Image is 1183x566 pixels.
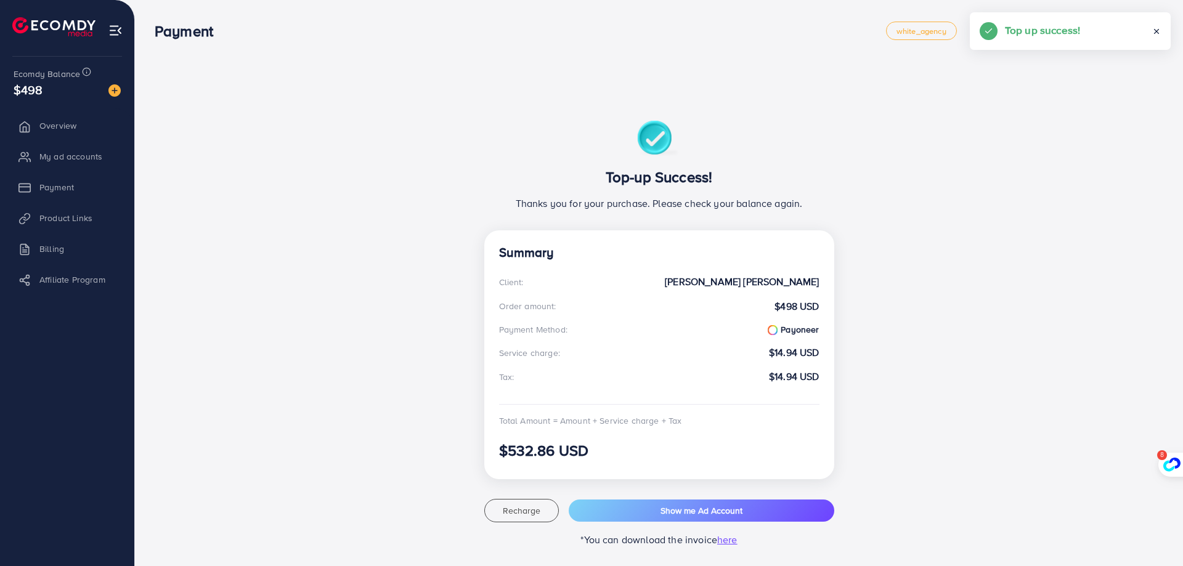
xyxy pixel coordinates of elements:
[14,81,43,99] span: $498
[1005,22,1080,38] h5: Top up success!
[769,370,819,384] strong: $14.94 USD
[774,299,819,313] strong: $498 USD
[503,504,540,517] span: Recharge
[499,245,819,261] h4: Summary
[484,532,834,547] p: *You can download the invoice
[499,414,819,427] div: Total Amount = Amount + Service charge + Tax
[108,23,123,38] img: menu
[569,499,834,522] button: Show me Ad Account
[665,275,819,289] strong: [PERSON_NAME] [PERSON_NAME]
[717,533,738,546] span: here
[499,371,514,383] div: Tax:
[768,325,778,335] img: payoneer
[637,121,681,158] img: success
[12,17,96,36] img: logo
[499,323,567,336] div: Payment Method:
[484,499,559,522] button: Recharge
[499,442,819,459] h3: $532.86 USD
[499,347,560,359] div: Service charge:
[768,323,819,336] strong: Payoneer
[499,276,524,288] div: Client:
[661,504,742,517] span: Show me Ad Account
[499,300,556,312] div: Order amount:
[886,22,957,40] a: white_agency
[499,196,819,211] p: Thanks you for your purchase. Please check your balance again.
[108,84,121,97] img: image
[14,68,80,80] span: Ecomdy Balance
[499,168,819,186] h3: Top-up Success!
[769,346,819,360] strong: $14.94 USD
[155,22,223,40] h3: Payment
[896,27,946,35] span: white_agency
